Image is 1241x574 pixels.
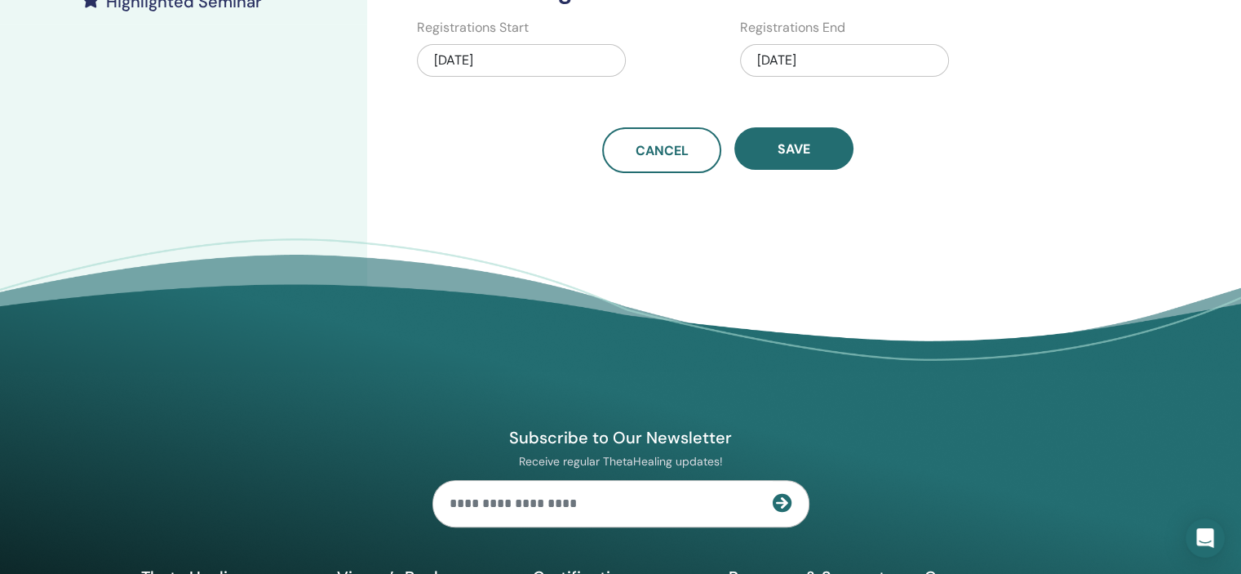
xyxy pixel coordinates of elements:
p: Receive regular ThetaHealing updates! [432,454,809,469]
span: Save [778,140,810,158]
label: Registrations Start [417,18,529,38]
button: Save [734,127,853,170]
div: [DATE] [417,44,626,77]
a: Cancel [602,127,721,173]
label: Registrations End [740,18,845,38]
div: [DATE] [740,44,949,77]
h4: Subscribe to Our Newsletter [432,427,809,448]
span: Cancel [636,142,689,159]
div: Open Intercom Messenger [1186,518,1225,558]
